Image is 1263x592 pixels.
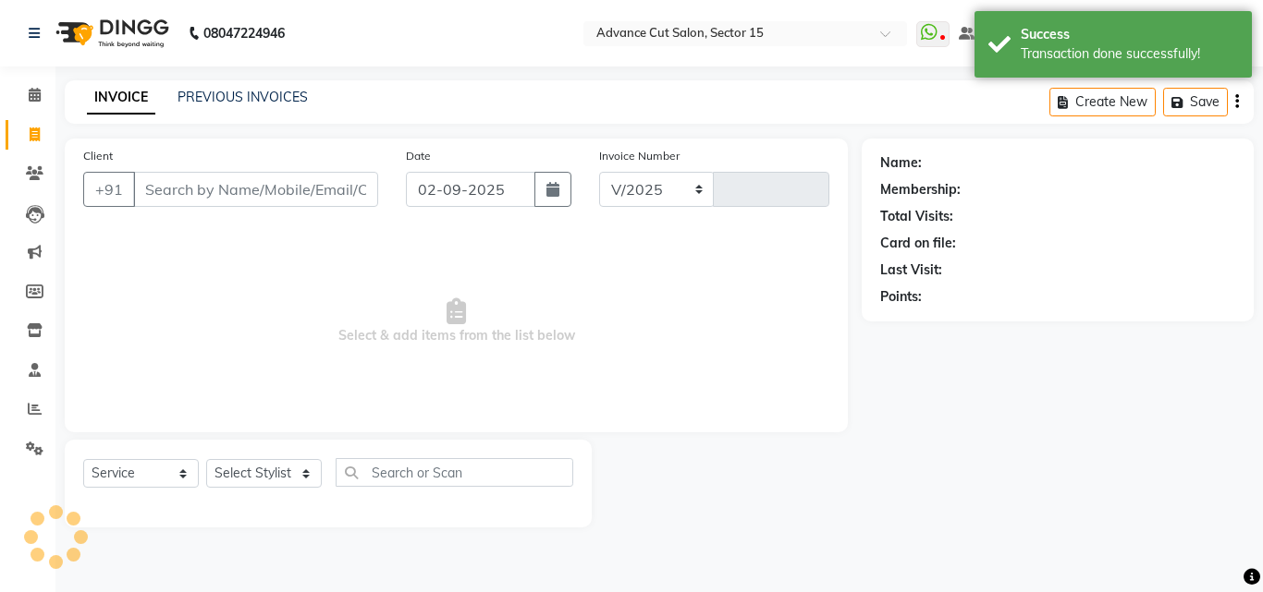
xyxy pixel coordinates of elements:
[880,180,961,199] div: Membership:
[87,81,155,115] a: INVOICE
[880,260,942,280] div: Last Visit:
[1021,44,1238,64] div: Transaction done successfully!
[83,229,829,414] span: Select & add items from the list below
[880,287,922,307] div: Points:
[203,7,285,59] b: 08047224946
[880,234,956,253] div: Card on file:
[47,7,174,59] img: logo
[1049,88,1156,116] button: Create New
[880,207,953,226] div: Total Visits:
[83,148,113,164] label: Client
[599,148,680,164] label: Invoice Number
[336,458,573,487] input: Search or Scan
[83,172,135,207] button: +91
[406,148,431,164] label: Date
[1021,25,1238,44] div: Success
[178,89,308,105] a: PREVIOUS INVOICES
[880,153,922,173] div: Name:
[1163,88,1228,116] button: Save
[133,172,378,207] input: Search by Name/Mobile/Email/Code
